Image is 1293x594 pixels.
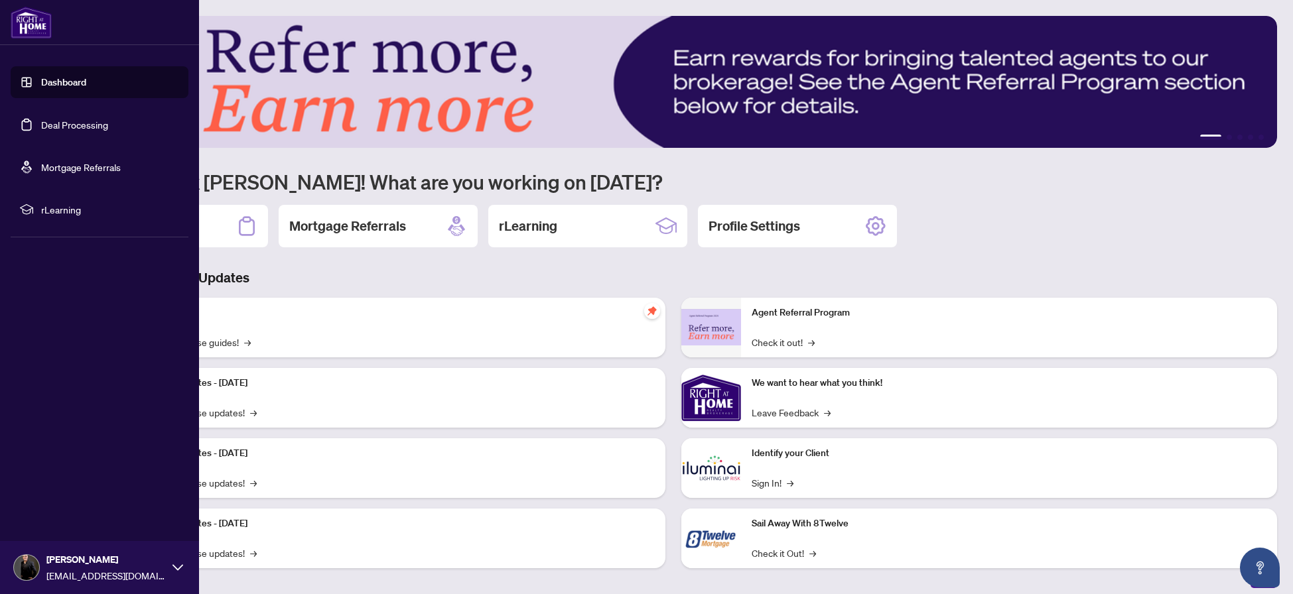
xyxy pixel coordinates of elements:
[499,217,557,235] h2: rLearning
[250,475,257,490] span: →
[139,446,655,461] p: Platform Updates - [DATE]
[824,405,831,420] span: →
[14,555,39,580] img: Profile Icon
[1237,135,1243,140] button: 3
[139,376,655,390] p: Platform Updates - [DATE]
[752,306,1267,320] p: Agent Referral Program
[244,335,251,349] span: →
[752,376,1267,390] p: We want to hear what you think!
[69,268,1277,287] h3: Brokerage & Industry Updates
[681,438,741,498] img: Identify your Client
[41,202,179,217] span: rLearning
[46,552,166,567] span: [PERSON_NAME]
[250,546,257,560] span: →
[41,161,121,173] a: Mortgage Referrals
[752,335,815,349] a: Check it out!→
[69,169,1277,194] h1: Welcome back [PERSON_NAME]! What are you working on [DATE]?
[644,303,660,319] span: pushpin
[289,217,406,235] h2: Mortgage Referrals
[752,546,816,560] a: Check it Out!→
[69,16,1277,148] img: Slide 0
[250,405,257,420] span: →
[41,119,108,131] a: Deal Processing
[709,217,800,235] h2: Profile Settings
[809,546,816,560] span: →
[139,516,655,531] p: Platform Updates - [DATE]
[1240,548,1280,587] button: Open asap
[681,508,741,568] img: Sail Away With 8Twelve
[139,306,655,320] p: Self-Help
[752,475,793,490] a: Sign In!→
[1227,135,1232,140] button: 2
[1200,135,1221,140] button: 1
[681,309,741,345] img: Agent Referral Program
[1248,135,1253,140] button: 4
[787,475,793,490] span: →
[808,335,815,349] span: →
[1259,135,1264,140] button: 5
[752,516,1267,531] p: Sail Away With 8Twelve
[11,7,52,38] img: logo
[681,368,741,428] img: We want to hear what you think!
[752,405,831,420] a: Leave Feedback→
[41,76,86,88] a: Dashboard
[46,568,166,583] span: [EMAIL_ADDRESS][DOMAIN_NAME]
[752,446,1267,461] p: Identify your Client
